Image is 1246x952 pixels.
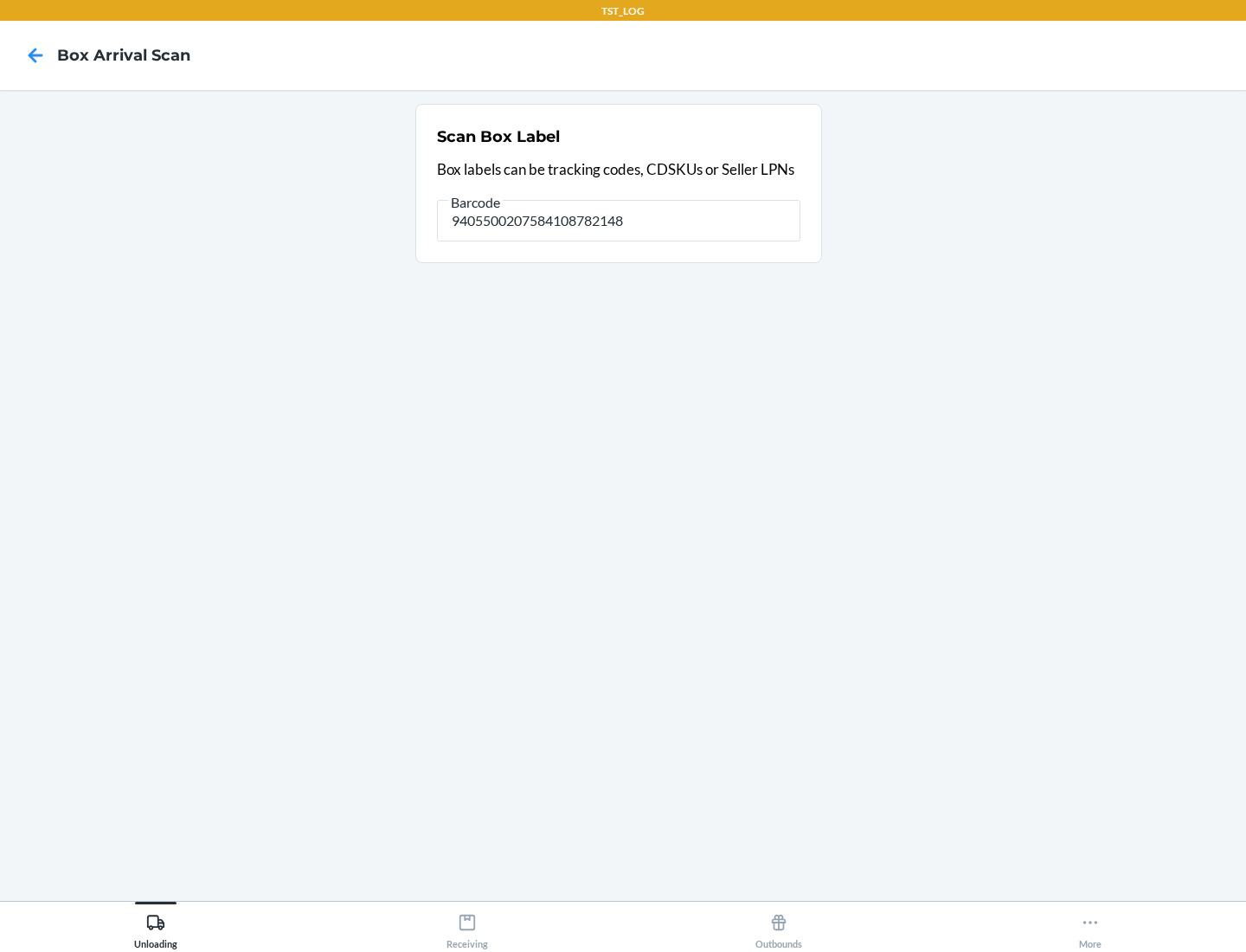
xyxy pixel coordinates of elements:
[134,906,177,949] div: Unloading
[437,158,800,181] p: Box labels can be tracking codes, CDSKUs or Seller LPNs
[623,902,934,949] button: Outbounds
[437,200,800,241] input: Barcode
[311,902,623,949] button: Receiving
[934,902,1246,949] button: More
[57,44,190,67] h4: Box Arrival Scan
[1079,906,1101,949] div: More
[755,906,802,949] div: Outbounds
[601,3,645,19] p: TST_LOG
[448,194,503,211] span: Barcode
[446,906,488,949] div: Receiving
[437,125,560,148] h2: Scan Box Label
